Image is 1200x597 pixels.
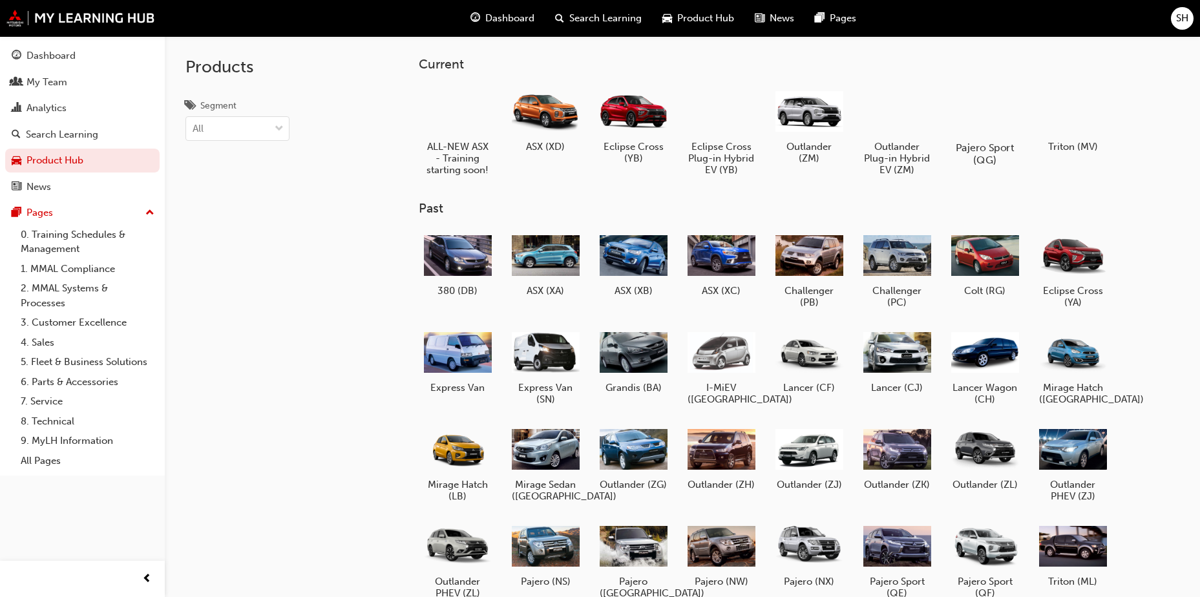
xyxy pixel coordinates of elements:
[1034,227,1111,313] a: Eclipse Cross (YA)
[6,10,155,26] img: mmal
[507,421,584,507] a: Mirage Sedan ([GEOGRAPHIC_DATA])
[946,421,1024,496] a: Outlander (ZL)
[1034,518,1111,592] a: Triton (ML)
[858,82,936,180] a: Outlander Plug-in Hybrid EV (ZM)
[419,421,496,507] a: Mirage Hatch (LB)
[946,82,1024,169] a: Pajero Sport (QG)
[5,175,160,199] a: News
[16,451,160,471] a: All Pages
[946,227,1024,302] a: Colt (RG)
[770,11,794,26] span: News
[507,324,584,410] a: Express Van (SN)
[512,576,580,587] h5: Pajero (NS)
[682,518,760,592] a: Pajero (NW)
[863,382,931,393] h5: Lancer (CJ)
[26,75,67,90] div: My Team
[1176,11,1188,26] span: SH
[507,82,584,157] a: ASX (XD)
[1039,285,1107,308] h5: Eclipse Cross (YA)
[688,382,755,405] h5: I-MiEV ([GEOGRAPHIC_DATA])
[1039,141,1107,152] h5: Triton (MV)
[682,227,760,302] a: ASX (XC)
[12,207,21,219] span: pages-icon
[424,141,492,176] h5: ALL-NEW ASX - Training starting soon!
[12,129,21,141] span: search-icon
[946,324,1024,410] a: Lancer Wagon (CH)
[858,227,936,313] a: Challenger (PC)
[949,141,1021,166] h5: Pajero Sport (QG)
[775,479,843,490] h5: Outlander (ZJ)
[16,431,160,451] a: 9. MyLH Information
[142,571,152,587] span: prev-icon
[424,285,492,297] h5: 380 (DB)
[815,10,825,26] span: pages-icon
[595,324,672,399] a: Grandis (BA)
[16,333,160,353] a: 4. Sales
[830,11,856,26] span: Pages
[1171,7,1194,30] button: SH
[5,201,160,225] button: Pages
[755,10,764,26] span: news-icon
[770,324,848,399] a: Lancer (CF)
[16,352,160,372] a: 5. Fleet & Business Solutions
[744,5,805,32] a: news-iconNews
[512,141,580,152] h5: ASX (XD)
[16,278,160,313] a: 2. MMAL Systems & Processes
[770,518,848,592] a: Pajero (NX)
[507,518,584,592] a: Pajero (NS)
[12,103,21,114] span: chart-icon
[688,479,755,490] h5: Outlander (ZH)
[419,201,1153,216] h3: Past
[682,324,760,410] a: I-MiEV ([GEOGRAPHIC_DATA])
[419,82,496,180] a: ALL-NEW ASX - Training starting soon!
[600,141,668,164] h5: Eclipse Cross (YB)
[600,285,668,297] h5: ASX (XB)
[775,141,843,164] h5: Outlander (ZM)
[858,421,936,496] a: Outlander (ZK)
[951,285,1019,297] h5: Colt (RG)
[485,11,534,26] span: Dashboard
[12,50,21,62] span: guage-icon
[545,5,652,32] a: search-iconSearch Learning
[688,576,755,587] h5: Pajero (NW)
[185,101,195,112] span: tags-icon
[595,82,672,169] a: Eclipse Cross (YB)
[688,141,755,176] h5: Eclipse Cross Plug-in Hybrid EV (YB)
[16,259,160,279] a: 1. MMAL Compliance
[1034,324,1111,410] a: Mirage Hatch ([GEOGRAPHIC_DATA])
[1039,479,1107,502] h5: Outlander PHEV (ZJ)
[652,5,744,32] a: car-iconProduct Hub
[26,180,51,194] div: News
[5,149,160,173] a: Product Hub
[16,225,160,259] a: 0. Training Schedules & Management
[595,227,672,302] a: ASX (XB)
[1039,576,1107,587] h5: Triton (ML)
[512,479,580,502] h5: Mirage Sedan ([GEOGRAPHIC_DATA])
[419,57,1153,72] h3: Current
[424,479,492,502] h5: Mirage Hatch (LB)
[1034,82,1111,157] a: Triton (MV)
[805,5,867,32] a: pages-iconPages
[555,10,564,26] span: search-icon
[858,324,936,399] a: Lancer (CJ)
[600,479,668,490] h5: Outlander (ZG)
[16,372,160,392] a: 6. Parts & Accessories
[770,227,848,313] a: Challenger (PB)
[507,227,584,302] a: ASX (XA)
[951,382,1019,405] h5: Lancer Wagon (CH)
[688,285,755,297] h5: ASX (XC)
[770,421,848,496] a: Outlander (ZJ)
[662,10,672,26] span: car-icon
[275,121,284,138] span: down-icon
[5,96,160,120] a: Analytics
[26,127,98,142] div: Search Learning
[1034,421,1111,507] a: Outlander PHEV (ZJ)
[12,77,21,89] span: people-icon
[5,70,160,94] a: My Team
[863,479,931,490] h5: Outlander (ZK)
[419,227,496,302] a: 380 (DB)
[470,10,480,26] span: guage-icon
[5,123,160,147] a: Search Learning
